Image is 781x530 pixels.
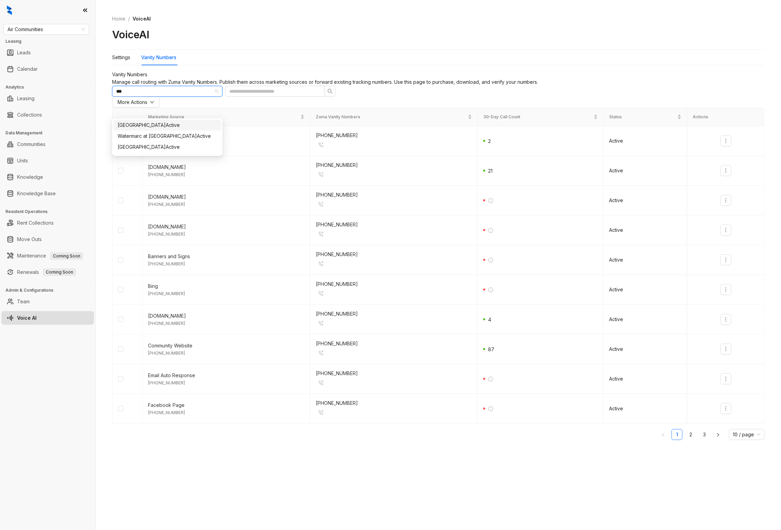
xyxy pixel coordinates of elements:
li: Knowledge Base [1,187,94,200]
div: 4 [483,316,491,323]
span: more [723,257,729,263]
div: [DOMAIN_NAME] [148,163,304,171]
a: 1 [672,429,682,440]
a: Communities [17,137,45,151]
div: Settings [112,54,130,61]
div: [PHONE_NUMBER] [316,399,472,407]
span: Active [609,347,623,352]
span: Active [609,198,623,203]
span: Coming Soon [50,252,83,260]
div: [PHONE_NUMBER] [316,280,472,288]
span: [GEOGRAPHIC_DATA] [118,144,166,150]
th: 30-Day Call Count [478,108,604,126]
span: more [723,346,729,352]
div: [PHONE_NUMBER] [148,380,304,386]
div: [PHONE_NUMBER] [316,251,472,258]
li: Maintenance [1,249,94,263]
li: Calendar [1,62,94,76]
span: [GEOGRAPHIC_DATA] [118,122,166,128]
span: Coming Soon [43,268,76,276]
div: Vanity Numbers [112,71,765,78]
span: Active [609,228,623,233]
a: Leasing [17,92,35,105]
span: more [723,138,729,144]
h3: Analytics [5,84,95,90]
a: Team [17,295,30,308]
div: [PHONE_NUMBER] [316,221,472,228]
span: Zuma Vanity Numbers [316,114,467,120]
span: Active [609,317,623,322]
a: Voice AI [17,311,37,325]
div: 21 [483,167,493,175]
li: 2 [685,429,696,440]
li: 3 [699,429,710,440]
a: Collections [17,108,42,122]
a: Knowledge Base [17,187,56,200]
span: Active [609,257,623,262]
span: search [327,89,333,94]
h3: Data Management [5,130,95,136]
a: Leads [17,46,31,59]
li: Previous Page [658,429,669,440]
button: left [658,429,669,440]
span: Active [609,287,623,292]
div: 87 [483,346,494,353]
div: Community Website [148,342,304,349]
div: [PHONE_NUMBER] [316,370,472,377]
span: more [723,287,729,292]
div: Page Size [729,429,765,440]
span: Active [609,376,623,381]
button: More Actionsdown [112,97,160,108]
span: more [723,317,729,322]
div: 2 [483,137,491,145]
div: [PHONE_NUMBER] [316,132,472,139]
div: [DOMAIN_NAME] [148,134,304,141]
span: more [723,168,729,173]
th: Zuma Vanity Numbers [310,108,478,126]
div: Facebook Page [148,401,304,409]
li: Renewals [1,265,94,279]
div: [PHONE_NUMBER] [148,410,304,416]
span: Active [609,406,623,411]
h2: VoiceAI [112,28,149,41]
li: Knowledge [1,170,94,184]
span: right [716,433,720,437]
li: Next Page [713,429,724,440]
div: [PHONE_NUMBER] [148,261,304,267]
a: Home [111,15,127,23]
div: [PHONE_NUMBER] [148,350,304,357]
div: [PHONE_NUMBER] [316,161,472,169]
a: Units [17,154,28,168]
li: Team [1,295,94,308]
li: Rent Collections [1,216,94,230]
span: Marketing Source [148,114,299,120]
div: Manage call routing with Zuma Vanity Numbers. Publish them across marketing sources or forward ex... [112,78,765,86]
h3: Resident Operations [5,209,95,215]
li: Leasing [1,92,94,105]
div: [PHONE_NUMBER] [148,291,304,297]
div: [PHONE_NUMBER] [148,320,304,327]
div: [PHONE_NUMBER] [148,201,304,208]
a: Rent Collections [17,216,54,230]
div: Vanity Numbers [141,54,176,61]
span: Active [609,168,623,173]
button: right [713,429,724,440]
div: Email Auto Response [148,372,304,379]
span: Active [166,123,180,128]
span: down [150,100,154,104]
div: [DOMAIN_NAME] [148,193,304,201]
span: more [723,376,729,382]
div: [PHONE_NUMBER] [316,340,472,347]
div: [PHONE_NUMBER] [148,172,304,178]
li: 1 [672,429,683,440]
div: [DOMAIN_NAME] [148,312,304,320]
span: left [661,433,665,437]
a: Knowledge [17,170,43,184]
th: Actions [687,108,765,126]
span: more [723,406,729,411]
div: [PHONE_NUMBER] [148,231,304,238]
div: [PHONE_NUMBER] [148,142,304,148]
div: [PHONE_NUMBER] [316,191,472,199]
div: [DOMAIN_NAME] [148,223,304,230]
span: Status [609,114,676,120]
